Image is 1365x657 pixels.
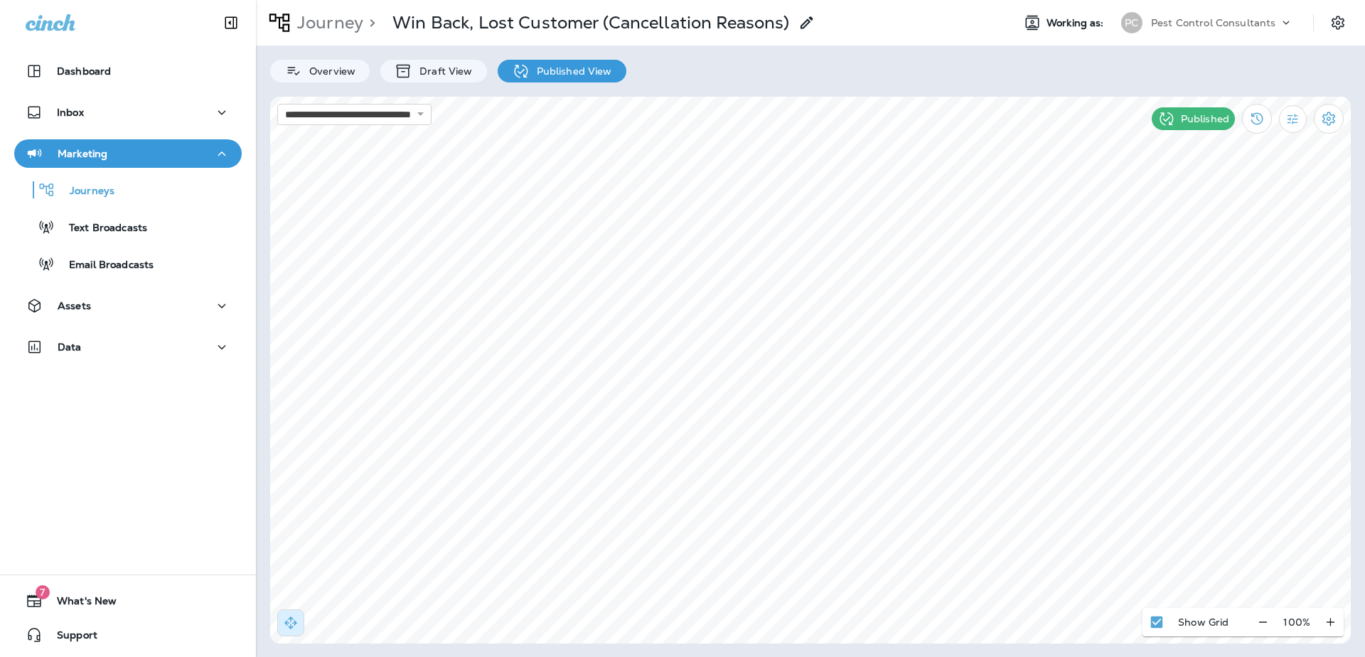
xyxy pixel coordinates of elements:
p: 100 % [1283,616,1310,628]
p: Draft View [412,65,472,77]
button: Journeys [14,175,242,205]
p: Dashboard [57,65,111,77]
button: Assets [14,292,242,320]
div: PC [1121,12,1142,33]
button: Inbox [14,98,242,127]
span: 7 [36,585,50,599]
p: Journey [291,12,363,33]
p: Journeys [55,185,114,198]
p: Overview [302,65,355,77]
span: Working as: [1046,17,1107,29]
p: Published View [530,65,612,77]
button: View Changelog [1242,104,1272,134]
button: Dashboard [14,57,242,85]
button: Email Broadcasts [14,249,242,279]
p: > [363,12,375,33]
p: Win Back, Lost Customer (Cancellation Reasons) [392,12,789,33]
button: Data [14,333,242,361]
button: Support [14,621,242,649]
p: Published [1181,113,1229,124]
p: Marketing [58,148,107,159]
button: 7What's New [14,587,242,615]
p: Pest Control Consultants [1151,17,1275,28]
p: Text Broadcasts [55,222,147,235]
p: Email Broadcasts [55,259,154,272]
p: Data [58,341,82,353]
span: Support [43,629,97,646]
p: Assets [58,300,91,311]
button: Collapse Sidebar [211,9,251,37]
button: Settings [1314,104,1344,134]
button: Marketing [14,139,242,168]
button: Text Broadcasts [14,212,242,242]
button: Filter Statistics [1279,105,1307,133]
p: Show Grid [1178,616,1228,628]
button: Settings [1325,10,1351,36]
span: What's New [43,595,117,612]
p: Inbox [57,107,84,118]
